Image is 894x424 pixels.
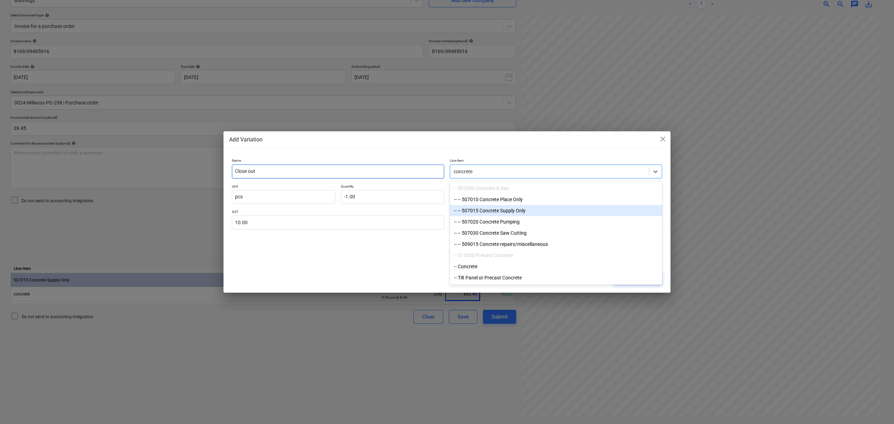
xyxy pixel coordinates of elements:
[232,184,335,190] p: Unit
[450,250,662,261] div: -- 511000 Precast Concrete
[450,272,662,283] div: -- Tilt Panel or Precast Concrete
[659,135,667,146] div: close
[341,184,444,190] p: Quantity
[450,261,662,272] div: -- Concrete
[232,158,444,164] p: Name
[450,216,662,227] div: -- -- 507020 Concrete Pumping
[450,227,662,239] div: -- -- 507030 Concrete Saw Cutting
[450,194,662,205] div: -- -- 507010 Concrete Place Only
[450,205,662,216] div: -- -- 507015 Concrete Supply Only
[659,135,667,143] span: close
[450,158,662,164] p: Line-item
[450,183,662,194] div: -- 507000 Concrete & Reo
[232,210,444,215] p: GST
[229,136,665,144] div: Add Variation
[450,239,662,250] div: -- -- 509015 Concrete repairs/miscellaneous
